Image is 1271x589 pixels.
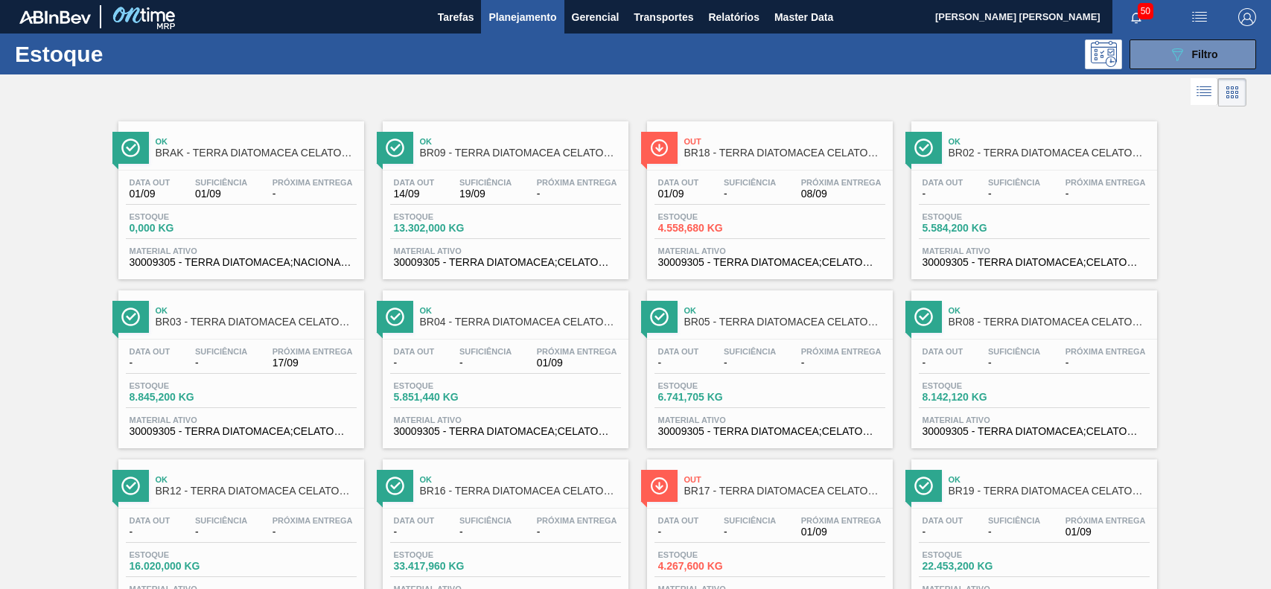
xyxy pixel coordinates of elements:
[923,212,1027,221] span: Estoque
[658,223,762,234] span: 4.558,680 KG
[684,137,885,146] span: Out
[658,257,882,268] span: 30009305 - TERRA DIATOMACEA;CELATOM FW14
[914,477,933,495] img: Ícone
[988,526,1040,538] span: -
[394,550,498,559] span: Estoque
[195,516,247,525] span: Suficiência
[537,347,617,356] span: Próxima Entrega
[130,212,234,221] span: Estoque
[650,308,669,326] img: Ícone
[156,147,357,159] span: BRAK - TERRA DIATOMACEA CELATOM FW14
[195,526,247,538] span: -
[195,188,247,200] span: 01/09
[684,147,885,159] span: BR18 - TERRA DIATOMACEA CELATOM FW14
[658,357,699,369] span: -
[121,139,140,157] img: Ícone
[923,223,1027,234] span: 5.584,200 KG
[156,485,357,497] span: BR12 - TERRA DIATOMACEA CELATOM FW14
[658,188,699,200] span: 01/09
[121,308,140,326] img: Ícone
[107,279,372,448] a: ÍconeOkBR03 - TERRA DIATOMACEA CELATOM FW14Data out-Suficiência-Próxima Entrega17/09Estoque8.845,...
[988,178,1040,187] span: Suficiência
[273,357,353,369] span: 17/09
[130,246,353,255] span: Material ativo
[1130,39,1256,69] button: Filtro
[774,8,833,26] span: Master Data
[394,223,498,234] span: 13.302,000 KG
[658,561,762,572] span: 4.267,600 KG
[1065,357,1146,369] span: -
[1065,178,1146,187] span: Próxima Entrega
[394,516,435,525] span: Data out
[394,212,498,221] span: Estoque
[724,178,776,187] span: Suficiência
[130,381,234,390] span: Estoque
[949,316,1150,328] span: BR08 - TERRA DIATOMACEA CELATOM FW14
[801,188,882,200] span: 08/09
[130,416,353,424] span: Material ativo
[386,139,404,157] img: Ícone
[658,246,882,255] span: Material ativo
[923,426,1146,437] span: 30009305 - TERRA DIATOMACEA;CELATOM FW14
[634,8,693,26] span: Transportes
[949,306,1150,315] span: Ok
[394,392,498,403] span: 5.851,440 KG
[394,188,435,200] span: 14/09
[923,178,963,187] span: Data out
[636,279,900,448] a: ÍconeOkBR05 - TERRA DIATOMACEA CELATOM FW14Data out-Suficiência-Próxima Entrega-Estoque6.741,705 ...
[420,316,621,328] span: BR04 - TERRA DIATOMACEA CELATOM FW14
[1191,8,1208,26] img: userActions
[658,526,699,538] span: -
[1065,188,1146,200] span: -
[394,257,617,268] span: 30009305 - TERRA DIATOMACEA;CELATOM FW14
[1238,8,1256,26] img: Logout
[658,392,762,403] span: 6.741,705 KG
[130,561,234,572] span: 16.020,000 KG
[537,178,617,187] span: Próxima Entrega
[195,357,247,369] span: -
[130,516,171,525] span: Data out
[386,477,404,495] img: Ícone
[121,477,140,495] img: Ícone
[988,188,1040,200] span: -
[394,178,435,187] span: Data out
[394,347,435,356] span: Data out
[923,526,963,538] span: -
[130,357,171,369] span: -
[1138,3,1153,19] span: 50
[372,279,636,448] a: ÍconeOkBR04 - TERRA DIATOMACEA CELATOM FW14Data out-Suficiência-Próxima Entrega01/09Estoque5.851,...
[923,392,1027,403] span: 8.142,120 KG
[801,178,882,187] span: Próxima Entrega
[459,526,512,538] span: -
[195,347,247,356] span: Suficiência
[949,147,1150,159] span: BR02 - TERRA DIATOMACEA CELATOM FW14
[1065,347,1146,356] span: Próxima Entrega
[1112,7,1160,28] button: Notificações
[900,279,1165,448] a: ÍconeOkBR08 - TERRA DIATOMACEA CELATOM FW14Data out-Suficiência-Próxima Entrega-Estoque8.142,120 ...
[708,8,759,26] span: Relatórios
[459,178,512,187] span: Suficiência
[394,561,498,572] span: 33.417,960 KG
[15,45,233,63] h1: Estoque
[394,416,617,424] span: Material ativo
[537,516,617,525] span: Próxima Entrega
[801,347,882,356] span: Próxima Entrega
[130,223,234,234] span: 0,000 KG
[1065,516,1146,525] span: Próxima Entrega
[273,347,353,356] span: Próxima Entrega
[658,212,762,221] span: Estoque
[923,416,1146,424] span: Material ativo
[923,516,963,525] span: Data out
[420,475,621,484] span: Ok
[1218,78,1246,106] div: Visão em Cards
[1065,526,1146,538] span: 01/09
[923,561,1027,572] span: 22.453,200 KG
[1085,39,1122,69] div: Pogramando: nenhum usuário selecionado
[156,316,357,328] span: BR03 - TERRA DIATOMACEA CELATOM FW14
[658,178,699,187] span: Data out
[459,188,512,200] span: 19/09
[658,426,882,437] span: 30009305 - TERRA DIATOMACEA;CELATOM FW14
[394,426,617,437] span: 30009305 - TERRA DIATOMACEA;CELATOM FW14
[438,8,474,26] span: Tarefas
[988,347,1040,356] span: Suficiência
